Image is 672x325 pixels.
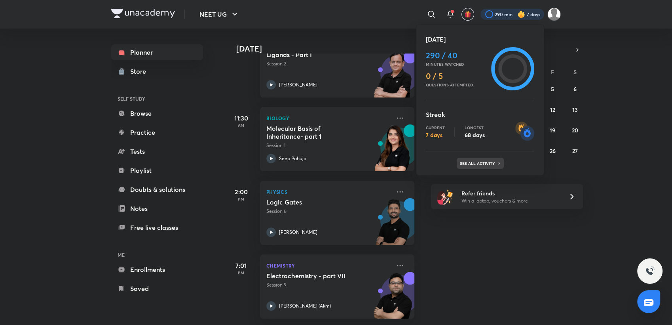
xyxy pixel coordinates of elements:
[460,161,497,166] p: See all activity
[426,71,488,81] h4: 0 / 5
[515,122,534,141] img: streak
[426,62,488,67] p: Minutes watched
[426,34,534,44] h5: [DATE]
[465,125,485,130] p: Longest
[426,82,488,87] p: Questions attempted
[426,110,534,119] h5: Streak
[426,51,488,60] h4: 290 / 40
[426,125,445,130] p: Current
[465,132,485,139] p: 68 days
[426,132,445,139] p: 7 days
